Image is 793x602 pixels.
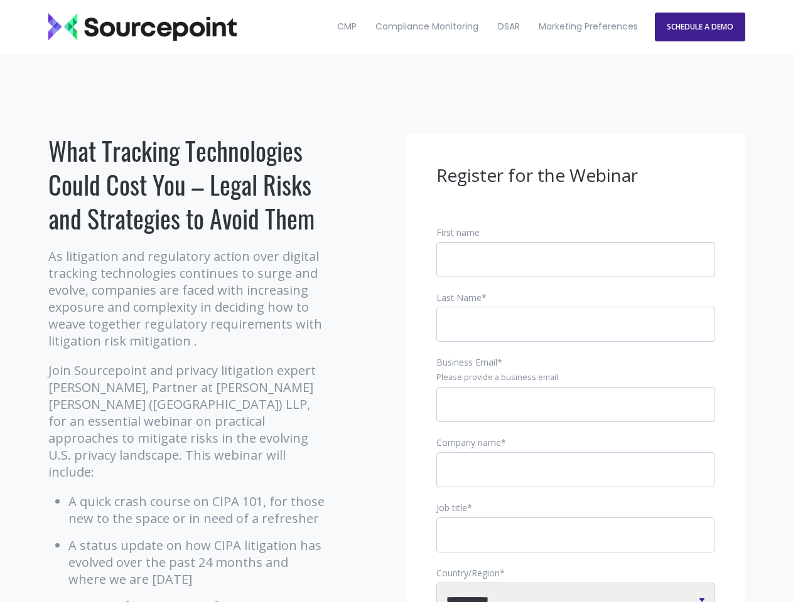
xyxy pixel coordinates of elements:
[68,493,328,527] li: A quick crash course on CIPA 101, for those new to the space or in need of a refresher
[48,362,328,480] p: Join Sourcepoint and privacy litigation expert [PERSON_NAME], Partner at [PERSON_NAME] [PERSON_NA...
[436,164,715,187] h3: Register for the Webinar
[436,292,482,304] span: Last Name
[436,502,467,514] span: Job title
[655,13,745,41] a: SCHEDULE A DEMO
[436,226,480,238] span: First name
[436,567,500,579] span: Country/Region
[436,372,715,383] legend: Please provide a business email
[48,13,237,41] img: Sourcepoint_logo_black_transparent (2)-2
[48,134,328,235] h1: What Tracking Technologies Could Cost You – Legal Risks and Strategies to Avoid Them
[48,248,328,349] p: As litigation and regulatory action over digital tracking technologies continues to surge and evo...
[436,436,501,448] span: Company name
[68,537,328,588] li: A status update on how CIPA litigation has evolved over the past 24 months and where we are [DATE]
[436,356,497,368] span: Business Email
